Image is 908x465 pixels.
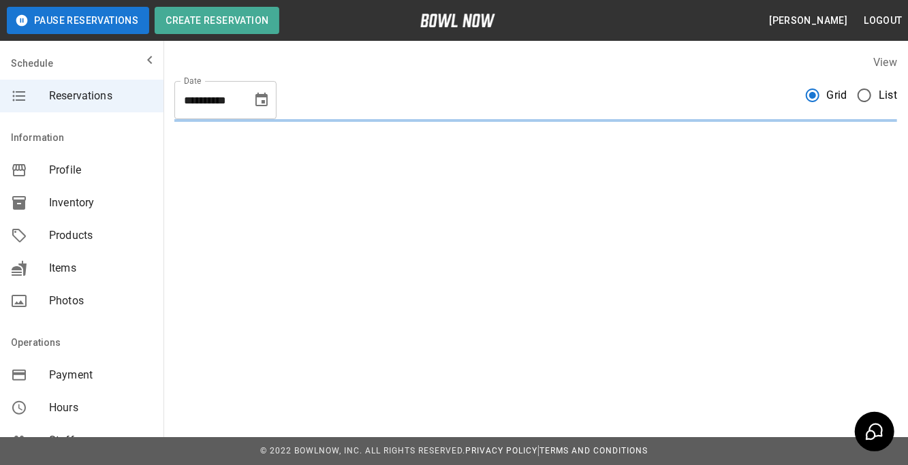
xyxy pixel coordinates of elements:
button: Logout [859,8,908,33]
span: Inventory [49,195,153,211]
span: Hours [49,400,153,416]
button: Pause Reservations [7,7,149,34]
span: Grid [827,87,847,103]
a: Privacy Policy [465,446,537,455]
span: Items [49,260,153,276]
span: Photos [49,293,153,309]
span: Profile [49,162,153,178]
button: Choose date, selected date is Sep 20, 2025 [248,86,275,114]
img: logo [420,14,495,27]
span: Payment [49,367,153,383]
button: [PERSON_NAME] [764,8,853,33]
span: Products [49,227,153,244]
span: List [879,87,897,103]
label: View [873,56,897,69]
button: Create Reservation [155,7,279,34]
span: Reservations [49,88,153,104]
a: Terms and Conditions [539,446,648,455]
span: © 2022 BowlNow, Inc. All Rights Reserved. [260,446,465,455]
span: Staff [49,432,153,449]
